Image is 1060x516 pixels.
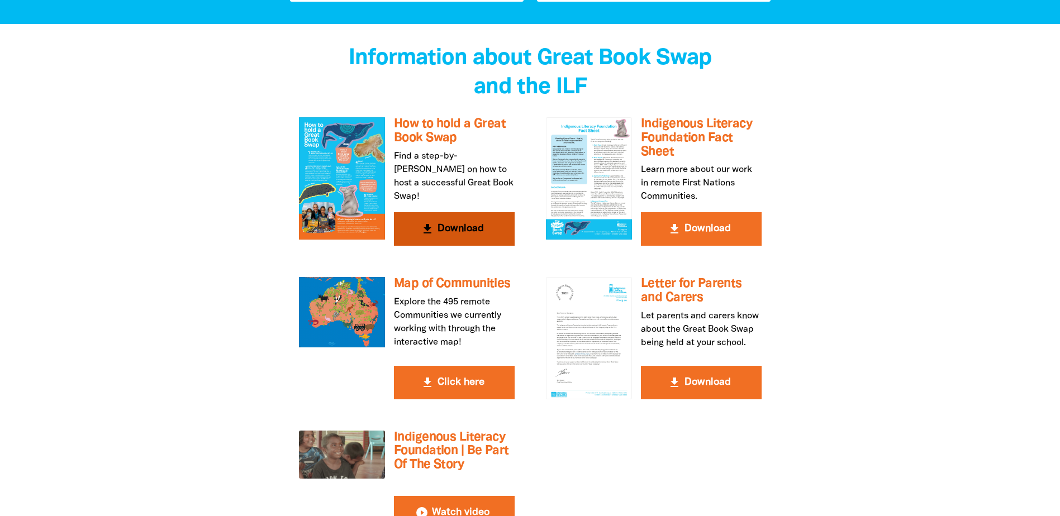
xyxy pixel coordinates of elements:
[394,212,515,246] button: get_app Download
[641,277,762,304] h3: Letter for Parents and Carers
[641,366,762,399] button: get_app Download
[299,277,385,347] img: Map of Communities
[668,376,681,389] i: get_app
[421,376,434,389] i: get_app
[421,222,434,236] i: get_app
[546,277,632,399] img: Letter for Parents and Carers
[474,77,587,98] span: and the ILF
[641,117,762,159] h3: Indigenous Literacy Foundation Fact Sheet
[668,222,681,236] i: get_app
[394,366,515,399] button: get_app Click here
[394,117,515,145] h3: How to hold a Great Book Swap
[349,48,711,69] span: Information about Great Book Swap
[641,212,762,246] button: get_app Download
[394,277,515,291] h3: Map of Communities
[394,431,515,472] h3: Indigenous Literacy Foundation | Be Part Of The Story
